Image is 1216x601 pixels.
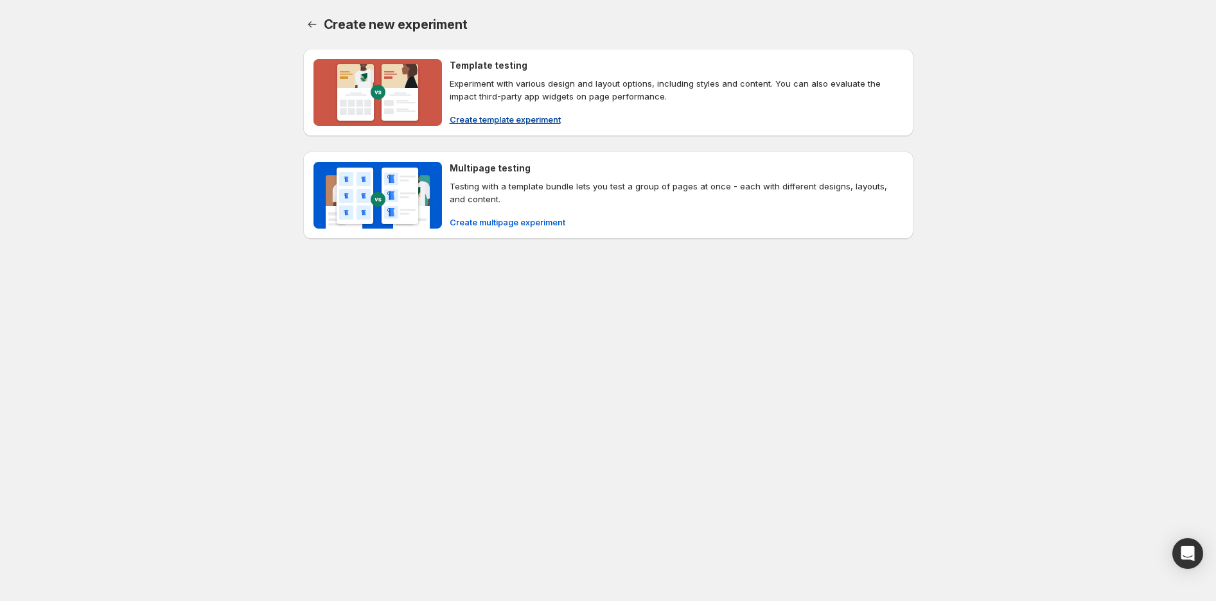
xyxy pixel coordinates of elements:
p: Experiment with various design and layout options, including styles and content. You can also eva... [450,77,903,103]
h4: Template testing [450,59,527,72]
img: Multipage testing [313,162,442,229]
h4: Multipage testing [450,162,531,175]
button: Create template experiment [442,109,568,130]
div: Open Intercom Messenger [1172,538,1203,569]
span: Create new experiment [324,17,468,32]
span: Create multipage experiment [450,216,565,229]
span: Create template experiment [450,113,561,126]
button: Back [303,15,321,33]
img: Template testing [313,59,442,126]
button: Create multipage experiment [442,212,573,232]
p: Testing with a template bundle lets you test a group of pages at once - each with different desig... [450,180,903,205]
